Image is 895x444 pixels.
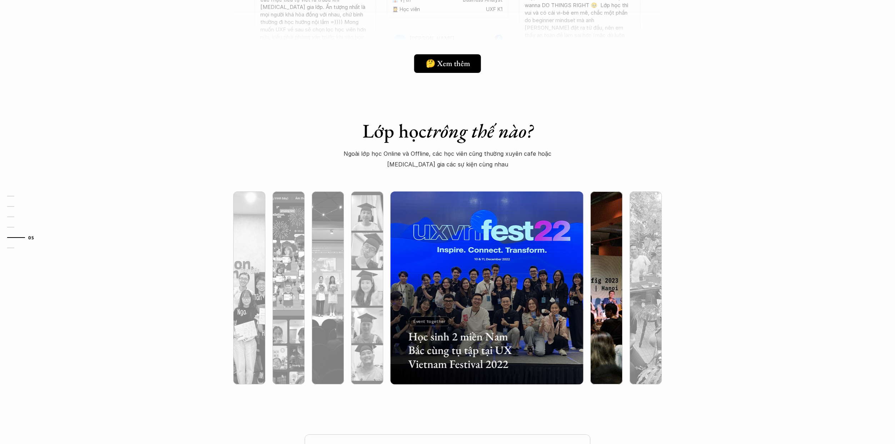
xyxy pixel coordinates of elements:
a: 05 [7,233,41,242]
p: Ngoài lớp học Online và Offline, các học viên cũng thường xuyên cafe hoặc [MEDICAL_DATA] gia các ... [339,148,556,170]
h1: Lớp học [323,119,572,143]
h3: Học sinh 2 miền Nam Bắc cùng tụ tập tại UX Vietnam Festival 2022 [408,330,523,371]
p: Event together [413,319,445,324]
a: 🤔 Xem thêm [414,54,481,73]
h5: 🤔 Xem thêm [426,59,470,68]
em: trông thế nào? [426,118,533,143]
strong: 05 [28,235,34,240]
